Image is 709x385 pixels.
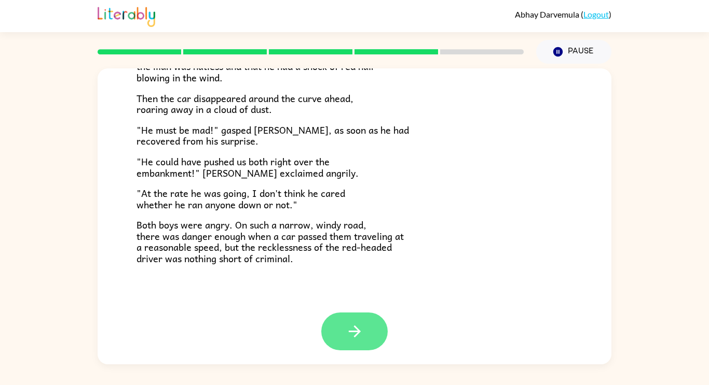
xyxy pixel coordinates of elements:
[536,40,611,64] button: Pause
[137,154,359,180] span: "He could have pushed us both right over the embankment!" [PERSON_NAME] exclaimed angrily.
[98,4,155,27] img: Literably
[515,9,611,19] div: ( )
[515,9,581,19] span: Abhay Darvemula
[583,9,609,19] a: Logout
[137,186,345,212] span: "At the rate he was going, I don't think he cared whether he ran anyone down or not."
[137,217,404,266] span: Both boys were angry. On such a narrow, windy road, there was danger enough when a car passed the...
[137,91,353,117] span: Then the car disappeared around the curve ahead, roaring away in a cloud of dust.
[137,122,409,149] span: "He must be mad!" gasped [PERSON_NAME], as soon as he had recovered from his surprise.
